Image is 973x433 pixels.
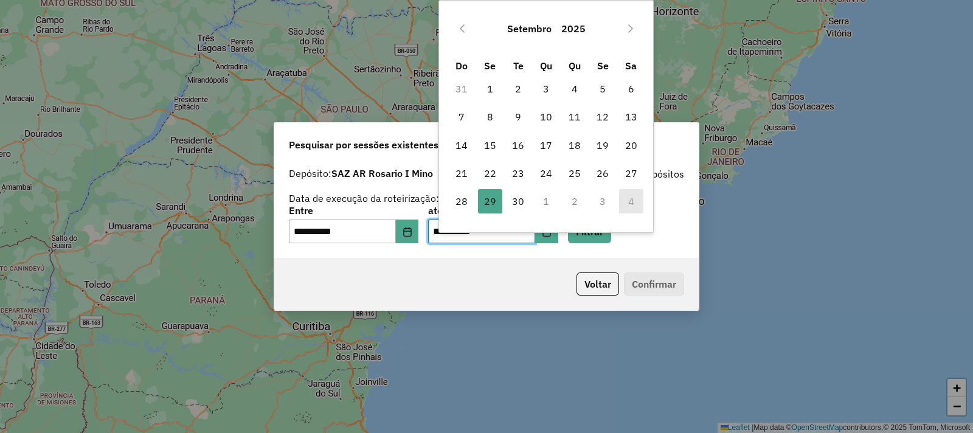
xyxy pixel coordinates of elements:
span: 12 [590,105,615,129]
span: 8 [478,105,502,129]
td: 11 [561,103,589,131]
td: 20 [617,131,645,159]
td: 16 [504,131,532,159]
span: Pesquisar por sessões existentes [289,137,438,152]
td: 22 [476,159,504,187]
td: 21 [448,159,476,187]
span: 30 [506,189,530,213]
td: 31 [448,75,476,103]
td: 5 [589,75,617,103]
span: 10 [534,105,558,129]
td: 23 [504,159,532,187]
span: 15 [478,133,502,158]
td: 8 [476,103,504,131]
span: 16 [506,133,530,158]
span: 29 [478,189,502,213]
span: 22 [478,161,502,185]
td: 12 [589,103,617,131]
span: 4 [563,77,587,101]
strong: SAZ AR Rosario I Mino [331,167,433,179]
td: 25 [561,159,589,187]
td: 9 [504,103,532,131]
label: Data de execução da roteirização: [289,191,439,206]
span: 11 [563,105,587,129]
span: 25 [563,161,587,185]
span: 9 [506,105,530,129]
button: Next Month [621,19,640,38]
span: Do [455,60,468,72]
td: 29 [476,187,504,215]
span: 14 [449,133,474,158]
label: Entre [289,203,418,218]
td: 1 [476,75,504,103]
span: 21 [449,161,474,185]
span: Qu [540,60,552,72]
td: 7 [448,103,476,131]
span: 1 [478,77,502,101]
span: 6 [619,77,643,101]
span: 20 [619,133,643,158]
label: Depósito: [289,166,433,181]
td: 4 [617,187,645,215]
td: 13 [617,103,645,131]
span: 27 [619,161,643,185]
span: Te [513,60,524,72]
td: 6 [617,75,645,103]
label: até [428,203,558,218]
button: Choose Year [556,14,590,43]
span: 5 [590,77,615,101]
td: 28 [448,187,476,215]
td: 10 [532,103,560,131]
span: Se [484,60,496,72]
td: 17 [532,131,560,159]
span: 17 [534,133,558,158]
td: 3 [532,75,560,103]
td: 2 [504,75,532,103]
span: Sa [625,60,637,72]
button: Choose Month [502,14,556,43]
span: 23 [506,161,530,185]
span: 26 [590,161,615,185]
span: 3 [534,77,558,101]
td: 14 [448,131,476,159]
span: 18 [563,133,587,158]
td: 4 [561,75,589,103]
span: 24 [534,161,558,185]
td: 26 [589,159,617,187]
button: Choose Date [396,220,419,244]
td: 27 [617,159,645,187]
span: 7 [449,105,474,129]
td: 1 [532,187,560,215]
span: 19 [590,133,615,158]
span: Qu [569,60,581,72]
button: Previous Month [452,19,472,38]
td: 15 [476,131,504,159]
button: Voltar [577,272,619,296]
td: 19 [589,131,617,159]
td: 2 [561,187,589,215]
td: 30 [504,187,532,215]
span: Se [597,60,609,72]
td: 18 [561,131,589,159]
span: 2 [506,77,530,101]
span: 28 [449,189,474,213]
td: 24 [532,159,560,187]
td: 3 [589,187,617,215]
span: 13 [619,105,643,129]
